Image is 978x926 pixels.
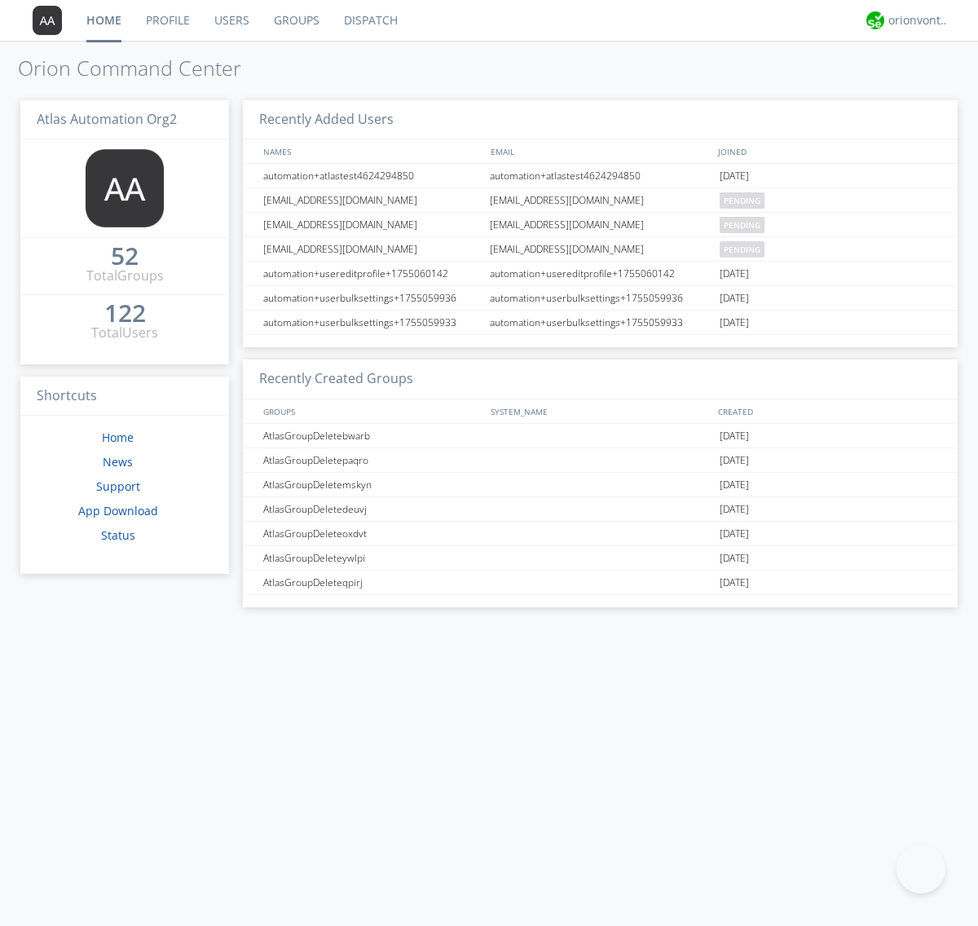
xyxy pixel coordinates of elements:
div: AtlasGroupDeletedeuvj [259,497,485,521]
div: NAMES [259,139,482,163]
span: [DATE] [720,311,749,335]
div: [EMAIL_ADDRESS][DOMAIN_NAME] [486,237,716,261]
h3: Shortcuts [20,377,229,417]
img: 373638.png [86,149,164,227]
div: AtlasGroupDeleteqpirj [259,571,485,594]
a: AtlasGroupDeletedeuvj[DATE] [243,497,958,522]
span: [DATE] [720,164,749,188]
a: Support [96,478,140,494]
span: [DATE] [720,473,749,497]
div: automation+usereditprofile+1755060142 [259,262,485,285]
a: News [103,454,133,470]
a: AtlasGroupDeleteoxdvt[DATE] [243,522,958,546]
a: Home [102,430,134,445]
a: [EMAIL_ADDRESS][DOMAIN_NAME][EMAIL_ADDRESS][DOMAIN_NAME]pending [243,213,958,237]
a: Status [101,527,135,543]
span: pending [720,241,764,258]
span: [DATE] [720,448,749,473]
div: AtlasGroupDeletebwarb [259,424,485,448]
div: 52 [111,248,139,264]
a: AtlasGroupDeletemskyn[DATE] [243,473,958,497]
a: App Download [78,503,158,518]
div: [EMAIL_ADDRESS][DOMAIN_NAME] [486,188,716,212]
span: [DATE] [720,497,749,522]
div: JOINED [714,139,942,163]
a: [EMAIL_ADDRESS][DOMAIN_NAME][EMAIL_ADDRESS][DOMAIN_NAME]pending [243,237,958,262]
div: automation+userbulksettings+1755059933 [259,311,485,334]
div: AtlasGroupDeleteywlpi [259,546,485,570]
div: AtlasGroupDeleteoxdvt [259,522,485,545]
a: AtlasGroupDeleteywlpi[DATE] [243,546,958,571]
div: automation+atlastest4624294850 [259,164,485,187]
h3: Recently Created Groups [243,359,958,399]
div: [EMAIL_ADDRESS][DOMAIN_NAME] [259,188,485,212]
div: 122 [104,305,146,321]
span: pending [720,217,764,233]
div: SYSTEM_NAME [487,399,714,423]
div: [EMAIL_ADDRESS][DOMAIN_NAME] [259,237,485,261]
img: 29d36aed6fa347d5a1537e7736e6aa13 [866,11,884,29]
iframe: Toggle Customer Support [896,844,945,893]
div: automation+atlastest4624294850 [486,164,716,187]
div: automation+userbulksettings+1755059936 [486,286,716,310]
a: AtlasGroupDeleteqpirj[DATE] [243,571,958,595]
div: AtlasGroupDeletemskyn [259,473,485,496]
img: 373638.png [33,6,62,35]
a: automation+userbulksettings+1755059933automation+userbulksettings+1755059933[DATE] [243,311,958,335]
div: EMAIL [487,139,714,163]
h3: Recently Added Users [243,100,958,140]
div: Total Users [91,324,158,342]
span: [DATE] [720,522,749,546]
a: [EMAIL_ADDRESS][DOMAIN_NAME][EMAIL_ADDRESS][DOMAIN_NAME]pending [243,188,958,213]
a: 122 [104,305,146,324]
div: Total Groups [86,267,164,285]
a: AtlasGroupDeletepaqro[DATE] [243,448,958,473]
span: [DATE] [720,571,749,595]
div: orionvontas+atlas+automation+org2 [888,12,949,29]
a: 52 [111,248,139,267]
a: automation+atlastest4624294850automation+atlastest4624294850[DATE] [243,164,958,188]
span: [DATE] [720,424,749,448]
div: GROUPS [259,399,482,423]
a: AtlasGroupDeletebwarb[DATE] [243,424,958,448]
div: AtlasGroupDeletepaqro [259,448,485,472]
span: pending [720,192,764,209]
div: [EMAIL_ADDRESS][DOMAIN_NAME] [486,213,716,236]
a: automation+usereditprofile+1755060142automation+usereditprofile+1755060142[DATE] [243,262,958,286]
div: CREATED [714,399,942,423]
span: [DATE] [720,286,749,311]
div: automation+usereditprofile+1755060142 [486,262,716,285]
div: automation+userbulksettings+1755059933 [486,311,716,334]
span: Atlas Automation Org2 [37,110,177,128]
div: [EMAIL_ADDRESS][DOMAIN_NAME] [259,213,485,236]
div: automation+userbulksettings+1755059936 [259,286,485,310]
a: automation+userbulksettings+1755059936automation+userbulksettings+1755059936[DATE] [243,286,958,311]
span: [DATE] [720,546,749,571]
span: [DATE] [720,262,749,286]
